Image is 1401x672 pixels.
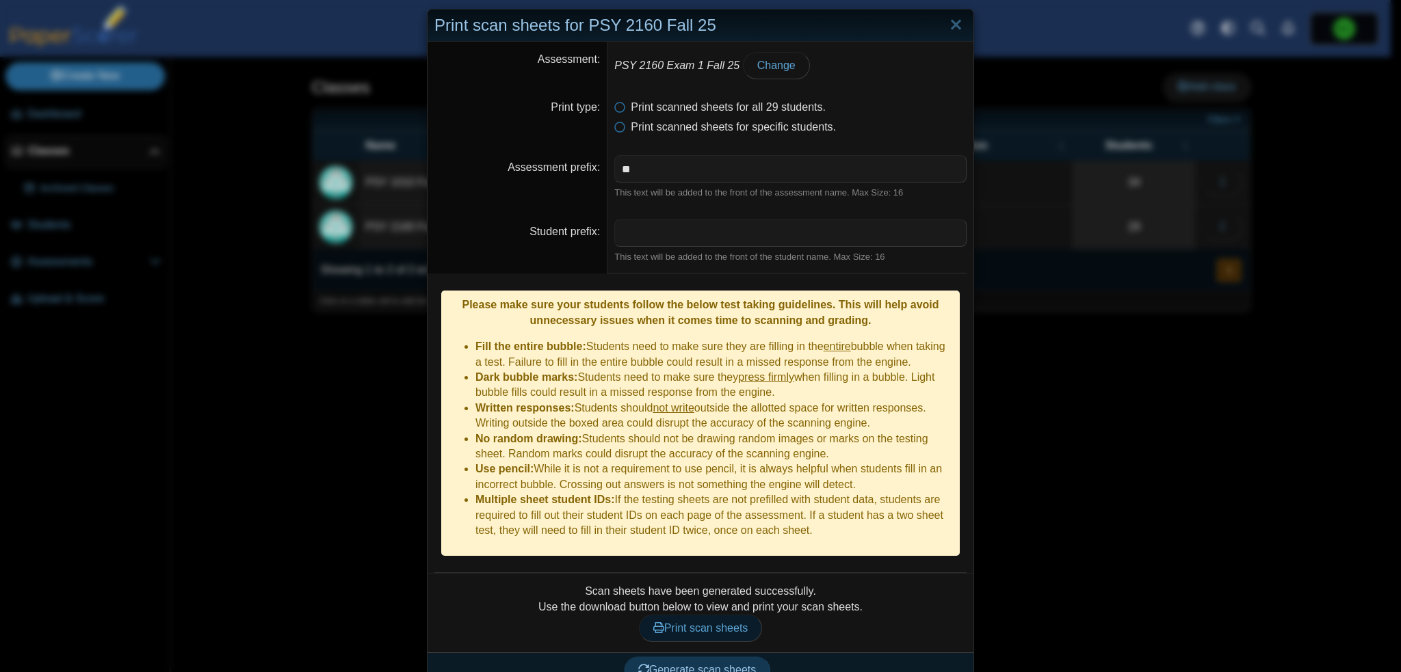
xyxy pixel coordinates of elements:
li: Students should not be drawing random images or marks on the testing sheet. Random marks could di... [475,431,953,462]
u: entire [824,340,851,352]
em: PSY 2160 Exam 1 Fall 25 [614,59,739,71]
a: Change [743,52,810,79]
li: If the testing sheets are not prefilled with student data, students are required to fill out thei... [475,492,953,538]
label: Assessment prefix [508,161,600,173]
div: Print scan sheets for PSY 2160 Fall 25 [428,10,973,42]
span: Print scan sheets [653,622,748,634]
label: Student prefix [529,226,600,237]
li: While it is not a requirement to use pencil, it is always helpful when students fill in an incorr... [475,461,953,492]
span: Print scanned sheets for all 29 students. [631,101,826,113]
b: Dark bubble marks: [475,371,577,383]
span: Change [757,59,796,71]
b: Please make sure your students follow the below test taking guidelines. This will help avoid unne... [462,299,939,325]
u: not write [653,402,694,414]
b: Written responses: [475,402,575,414]
u: press firmly [738,371,794,383]
span: Print scanned sheets for specific students. [631,121,836,133]
li: Students need to make sure they are filling in the bubble when taking a test. Failure to fill in ... [475,339,953,370]
div: This text will be added to the front of the student name. Max Size: 16 [614,251,967,263]
a: Print scan sheets [639,615,763,642]
div: This text will be added to the front of the assessment name. Max Size: 16 [614,187,967,199]
b: Use pencil: [475,463,534,474]
b: Multiple sheet student IDs: [475,494,615,505]
div: Scan sheets have been generated successfully. Use the download button below to view and print you... [434,584,967,642]
b: Fill the entire bubble: [475,340,586,352]
li: Students need to make sure they when filling in a bubble. Light bubble fills could result in a mi... [475,370,953,401]
label: Assessment [538,53,601,65]
li: Students should outside the allotted space for written responses. Writing outside the boxed area ... [475,401,953,431]
label: Print type [551,101,600,113]
a: Close [945,14,967,37]
b: No random drawing: [475,433,582,444]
